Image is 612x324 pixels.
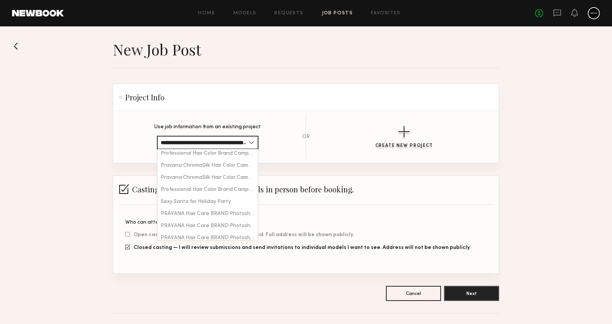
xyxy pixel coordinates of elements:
span: PRAVANA Hair Care BRAND Photoshoot [161,235,255,241]
div: OR [302,134,310,140]
div: Sexy Santa for Holiday Party [158,196,258,208]
button: Create New Project [375,126,434,148]
span: PRAVANA Hair Care BRAND Photoshoot Day 2 [161,223,255,229]
div: Professional Hair Color Brand Campaign Shoot Day 2 [158,147,258,160]
h1: New Job Post [113,40,201,59]
span: Closed casting — I will review submissions and send invitations to individual models I want to se... [134,246,471,250]
div: PRAVANA Hair Care BRAND Photoshoot Day 2 [158,220,258,232]
p: Use job information from an existing project [155,124,261,130]
div: PRAVANA Hair Care BRAND Photoshoot [158,232,258,244]
button: Next [444,286,499,301]
h2: Project Info [119,93,165,102]
span: PRAVANA Hair Care BRAND Photoshoot Day 3 [161,211,255,217]
div: PRAVANA Hair Care BRAND Photoshoot Day 3 [158,208,258,220]
a: Requests [275,11,304,16]
div: Professional Hair Color Brand Campaign Shoot (Must be willing to color your hair) [158,184,258,196]
div: Create New Project [375,143,434,148]
span: Open casting — Any model who submits can attend. Full address will be shown publicly. [134,233,354,237]
a: Job Posts [322,11,353,16]
a: Favorites [371,11,401,16]
span: Professional Hair Color Brand Campaign Shoot (Must be willing to color your hair) [161,187,255,192]
span: Sexy Santa for Holiday Party [161,199,231,204]
a: Home [198,11,215,16]
span: Professional Hair Color Brand Campaign Shoot Day 2 [161,151,255,156]
a: Models [233,11,256,16]
span: Pravana ChromaSilk Hair Color Campaign Day 2 [161,163,255,168]
div: Who can attend this casting? [125,220,487,225]
button: Cancel [386,286,441,301]
span: Pravana ChromaSilk Hair Color Campaign [161,175,255,180]
span: Casting required. I want to see models in person before booking. [132,184,354,194]
div: Pravana ChromaSilk Hair Color Campaign [158,172,258,184]
div: Pravana ChromaSilk Hair Color Campaign Day 2 [158,160,258,172]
